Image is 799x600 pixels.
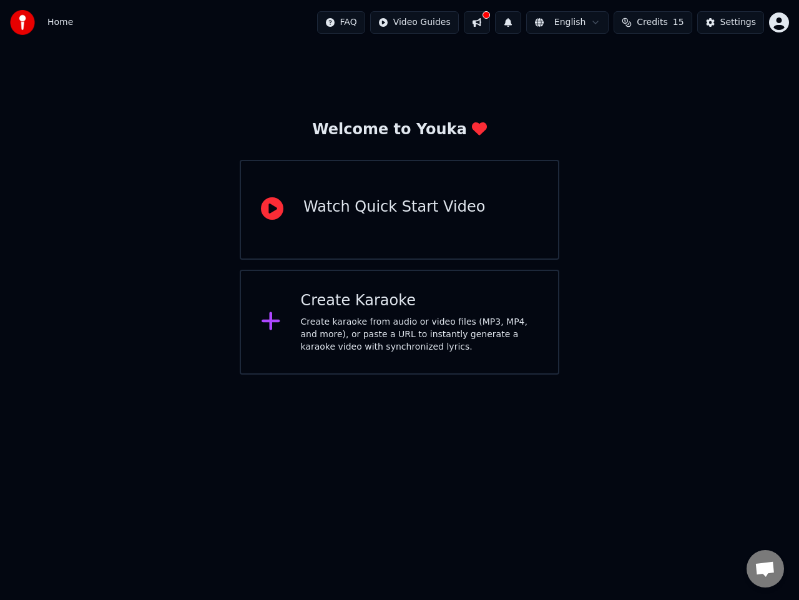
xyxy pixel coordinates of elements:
[697,11,764,34] button: Settings
[312,120,487,140] div: Welcome to Youka
[47,16,73,29] nav: breadcrumb
[673,16,684,29] span: 15
[614,11,692,34] button: Credits15
[301,316,539,353] div: Create karaoke from audio or video files (MP3, MP4, and more), or paste a URL to instantly genera...
[303,197,485,217] div: Watch Quick Start Video
[47,16,73,29] span: Home
[370,11,459,34] button: Video Guides
[10,10,35,35] img: youka
[301,291,539,311] div: Create Karaoke
[720,16,756,29] div: Settings
[637,16,667,29] span: Credits
[317,11,365,34] button: FAQ
[747,550,784,588] div: Open chat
